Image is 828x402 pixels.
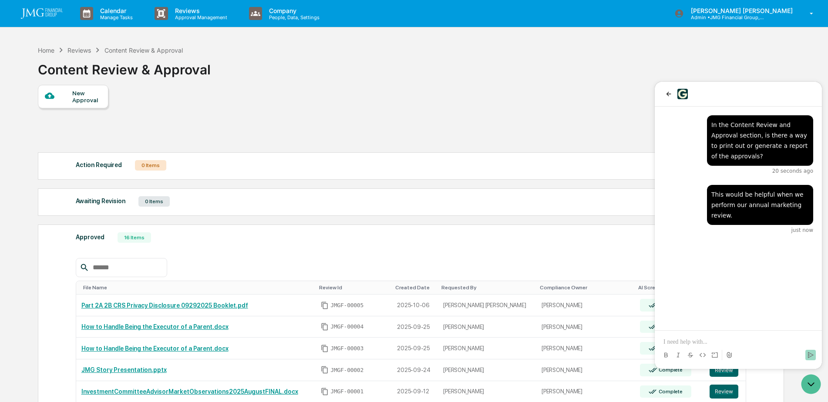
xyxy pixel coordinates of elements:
[330,388,364,395] span: JMGF-00001
[321,301,329,309] span: Copy Id
[72,90,101,104] div: New Approval
[262,7,324,14] p: Company
[83,285,313,291] div: Toggle SortBy
[800,373,824,397] iframe: Open customer support
[684,14,765,20] p: Admin • JMG Financial Group, Ltd.
[262,14,324,20] p: People, Data, Settings
[76,195,125,207] div: Awaiting Revision
[710,363,738,377] button: Review
[392,316,438,338] td: 2025-09-25
[657,367,683,373] div: Complete
[81,345,229,352] a: How to Handle Being the Executor of a Parent.docx
[38,55,211,77] div: Content Review & Approval
[540,285,631,291] div: Toggle SortBy
[38,47,54,54] div: Home
[710,385,740,399] a: Review
[536,295,635,316] td: [PERSON_NAME]
[321,323,329,331] span: Copy Id
[330,367,364,374] span: JMGF-00002
[438,338,536,359] td: [PERSON_NAME]
[441,285,533,291] div: Toggle SortBy
[76,159,122,171] div: Action Required
[93,14,137,20] p: Manage Tasks
[438,359,536,381] td: [PERSON_NAME]
[319,285,388,291] div: Toggle SortBy
[536,359,635,381] td: [PERSON_NAME]
[21,8,63,19] img: logo
[321,388,329,395] span: Copy Id
[104,47,183,54] div: Content Review & Approval
[536,338,635,359] td: [PERSON_NAME]
[395,285,434,291] div: Toggle SortBy
[168,14,232,20] p: Approval Management
[392,338,438,359] td: 2025-09-25
[392,359,438,381] td: 2025-09-24
[118,232,151,243] div: 16 Items
[67,47,91,54] div: Reviews
[710,385,738,399] button: Review
[438,295,536,316] td: [PERSON_NAME] [PERSON_NAME]
[76,231,104,243] div: Approved
[81,302,248,309] a: Part 2A 2B CRS Privacy Disclosure 09292025 Booklet.pdf
[684,7,797,14] p: [PERSON_NAME] [PERSON_NAME]
[438,316,536,338] td: [PERSON_NAME]
[168,7,232,14] p: Reviews
[655,82,822,369] iframe: Customer support window
[330,345,364,352] span: JMGF-00003
[81,323,229,330] a: How to Handle Being the Executor of a Parent.docx
[657,389,683,395] div: Complete
[330,323,364,330] span: JMGF-00004
[81,366,167,373] a: JMG Story Presentation.pptx
[710,363,740,377] a: Review
[536,316,635,338] td: [PERSON_NAME]
[93,7,137,14] p: Calendar
[638,285,701,291] div: Toggle SortBy
[321,366,329,374] span: Copy Id
[321,345,329,352] span: Copy Id
[330,302,364,309] span: JMGF-00005
[135,160,166,171] div: 0 Items
[392,295,438,316] td: 2025-10-06
[81,388,298,395] a: InvestmentCommitteeAdvisorMarketObservations2025AugustFINAL.docx
[138,196,170,207] div: 0 Items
